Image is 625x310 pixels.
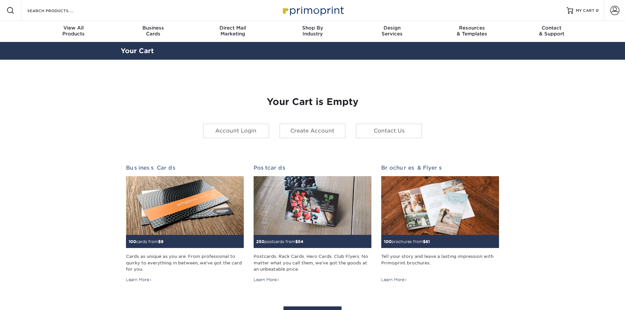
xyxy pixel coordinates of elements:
[273,25,352,31] span: Shop By
[193,25,273,37] div: Marketing
[256,239,303,244] small: postcards from
[126,165,244,171] h2: Business Cards
[254,165,371,283] a: Postcards 250postcards from$54 Postcards. Rack Cards. Hero Cards. Club Flyers. No matter what you...
[126,277,152,283] div: Learn More
[432,25,512,31] span: Resources
[129,239,136,244] span: 100
[158,239,161,244] span: $
[126,165,244,283] a: Business Cards 100cards from$9 Cards as unique as you are. From professional to quirky to everyth...
[384,239,430,244] small: brochures from
[193,25,273,31] span: Direct Mail
[295,239,298,244] span: $
[280,3,345,17] img: Primoprint
[381,277,407,283] div: Learn More
[352,25,432,37] div: Services
[113,21,193,42] a: BusinessCards
[254,253,371,272] div: Postcards. Rack Cards. Hero Cards. Club Flyers. No matter what you call them, we've got the goods...
[129,239,163,244] small: cards from
[512,25,592,37] div: & Support
[254,165,371,171] h2: Postcards
[576,8,594,13] span: MY CART
[273,21,352,42] a: Shop ByIndustry
[126,253,244,272] div: Cards as unique as you are. From professional to quirky to everything in between, we've got the c...
[432,21,512,42] a: Resources& Templates
[126,176,244,235] img: Business Cards
[381,165,499,283] a: Brochures & Flyers 100brochures from$61 Tell your story and leave a lasting impression with Primo...
[279,123,346,138] a: Create Account
[27,7,91,14] input: SEARCH PRODUCTS.....
[384,239,391,244] span: 100
[352,25,432,31] span: Design
[381,253,499,272] div: Tell your story and leave a lasting impression with Primoprint brochures.
[254,277,280,283] div: Learn More
[256,239,264,244] span: 250
[34,25,114,37] div: Products
[254,176,371,235] img: Postcards
[432,25,512,37] div: & Templates
[193,21,273,42] a: Direct MailMarketing
[34,25,114,31] span: View All
[161,239,163,244] span: 9
[512,25,592,31] span: Contact
[298,239,303,244] span: 54
[381,176,499,235] img: Brochures & Flyers
[423,239,426,244] span: $
[113,25,193,31] span: Business
[596,8,599,13] span: 0
[273,25,352,37] div: Industry
[113,25,193,37] div: Cards
[121,47,154,55] a: Your Cart
[426,239,430,244] span: 61
[34,21,114,42] a: View AllProducts
[126,96,499,108] h1: Your Cart is Empty
[356,123,422,138] a: Contact Us
[203,123,269,138] a: Account Login
[381,165,499,171] h2: Brochures & Flyers
[512,21,592,42] a: Contact& Support
[352,21,432,42] a: DesignServices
